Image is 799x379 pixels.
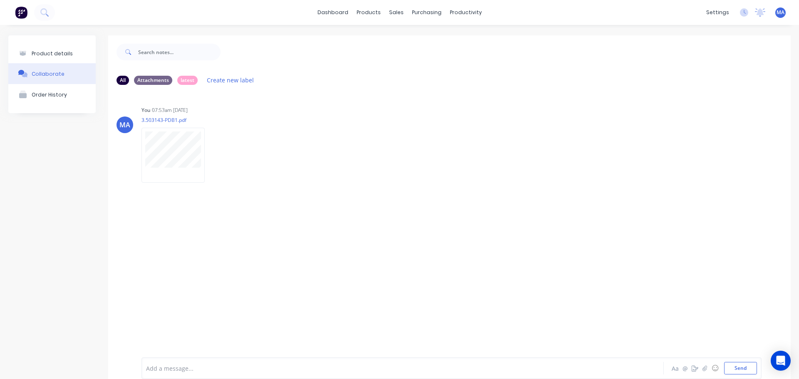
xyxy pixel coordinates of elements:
button: Create new label [203,74,258,86]
div: settings [702,6,733,19]
div: MA [119,120,130,130]
button: Send [724,362,757,374]
div: Open Intercom Messenger [771,351,791,371]
button: Collaborate [8,63,96,84]
div: Product details [32,50,73,57]
div: Attachments [134,76,172,85]
div: 07:53am [DATE] [152,107,188,114]
span: MA [777,9,784,16]
div: Collaborate [32,71,65,77]
button: Aa [670,363,680,373]
div: products [352,6,385,19]
a: dashboard [313,6,352,19]
div: sales [385,6,408,19]
div: productivity [446,6,486,19]
img: Factory [15,6,27,19]
button: Product details [8,44,96,63]
input: Search notes... [138,44,221,60]
p: 3.503143-PDB1.pdf [141,116,213,124]
button: ☺ [710,363,720,373]
div: You [141,107,150,114]
div: All [117,76,129,85]
div: latest [177,76,198,85]
button: Order History [8,84,96,105]
button: @ [680,363,690,373]
div: Order History [32,92,67,98]
div: purchasing [408,6,446,19]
